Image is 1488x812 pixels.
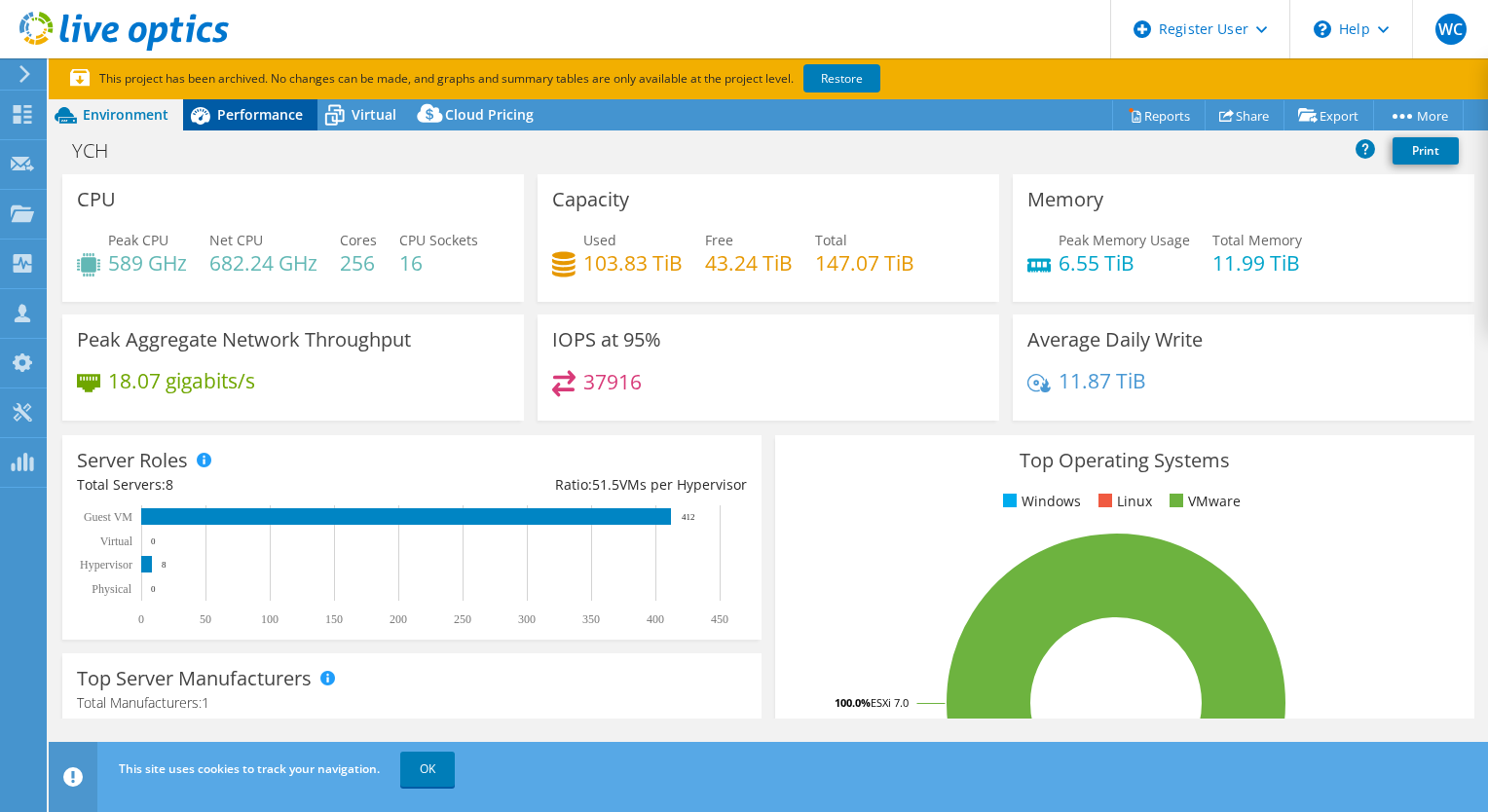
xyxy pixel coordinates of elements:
[871,695,909,710] tspan: ESXi 7.0
[682,512,695,522] text: 412
[1112,100,1206,130] a: Reports
[583,252,683,274] h4: 103.83 TiB
[1283,100,1374,130] a: Export
[151,536,156,546] text: 0
[1165,491,1241,512] li: VMware
[209,252,317,274] h4: 682.24 GHz
[80,558,132,572] text: Hypervisor
[108,252,187,274] h4: 589 GHz
[1059,231,1190,249] span: Peak Memory Usage
[119,760,380,777] span: This site uses cookies to track your navigation.
[325,612,343,626] text: 150
[108,370,255,391] h4: 18.07 gigabits/s
[399,231,478,249] span: CPU Sockets
[445,105,534,124] span: Cloud Pricing
[77,450,188,471] h3: Server Roles
[454,612,471,626] text: 250
[790,450,1460,471] h3: Top Operating Systems
[400,752,455,787] a: OK
[552,329,661,351] h3: IOPS at 95%
[83,105,168,124] span: Environment
[138,612,144,626] text: 0
[77,189,116,210] h3: CPU
[835,695,871,710] tspan: 100.0%
[1314,20,1331,38] svg: \n
[63,140,138,162] h1: YCH
[390,612,407,626] text: 200
[711,612,728,626] text: 450
[583,371,642,392] h4: 37916
[1373,100,1464,130] a: More
[552,189,629,210] h3: Capacity
[77,474,412,496] div: Total Servers:
[108,231,168,249] span: Peak CPU
[166,475,173,494] span: 8
[209,231,263,249] span: Net CPU
[803,64,880,92] a: Restore
[92,582,131,596] text: Physical
[352,105,396,124] span: Virtual
[1027,189,1103,210] h3: Memory
[815,231,847,249] span: Total
[705,252,793,274] h4: 43.24 TiB
[592,475,619,494] span: 51.5
[340,252,377,274] h4: 256
[412,474,747,496] div: Ratio: VMs per Hypervisor
[1027,329,1203,351] h3: Average Daily Write
[582,612,600,626] text: 350
[77,692,747,714] h4: Total Manufacturers:
[77,329,411,351] h3: Peak Aggregate Network Throughput
[998,491,1081,512] li: Windows
[202,693,209,712] span: 1
[705,231,733,249] span: Free
[84,510,132,524] text: Guest VM
[1212,231,1302,249] span: Total Memory
[1212,252,1302,274] h4: 11.99 TiB
[151,584,156,594] text: 0
[1393,137,1459,165] a: Print
[340,231,377,249] span: Cores
[162,560,167,570] text: 8
[583,231,616,249] span: Used
[1094,491,1152,512] li: Linux
[200,612,211,626] text: 50
[1205,100,1284,130] a: Share
[217,105,303,124] span: Performance
[1059,370,1146,391] h4: 11.87 TiB
[815,252,914,274] h4: 147.07 TiB
[77,668,312,689] h3: Top Server Manufacturers
[1435,14,1467,45] span: WC
[518,612,536,626] text: 300
[100,535,133,548] text: Virtual
[261,612,279,626] text: 100
[70,68,1024,90] p: This project has been archived. No changes can be made, and graphs and summary tables are only av...
[647,612,664,626] text: 400
[1059,252,1190,274] h4: 6.55 TiB
[399,252,478,274] h4: 16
